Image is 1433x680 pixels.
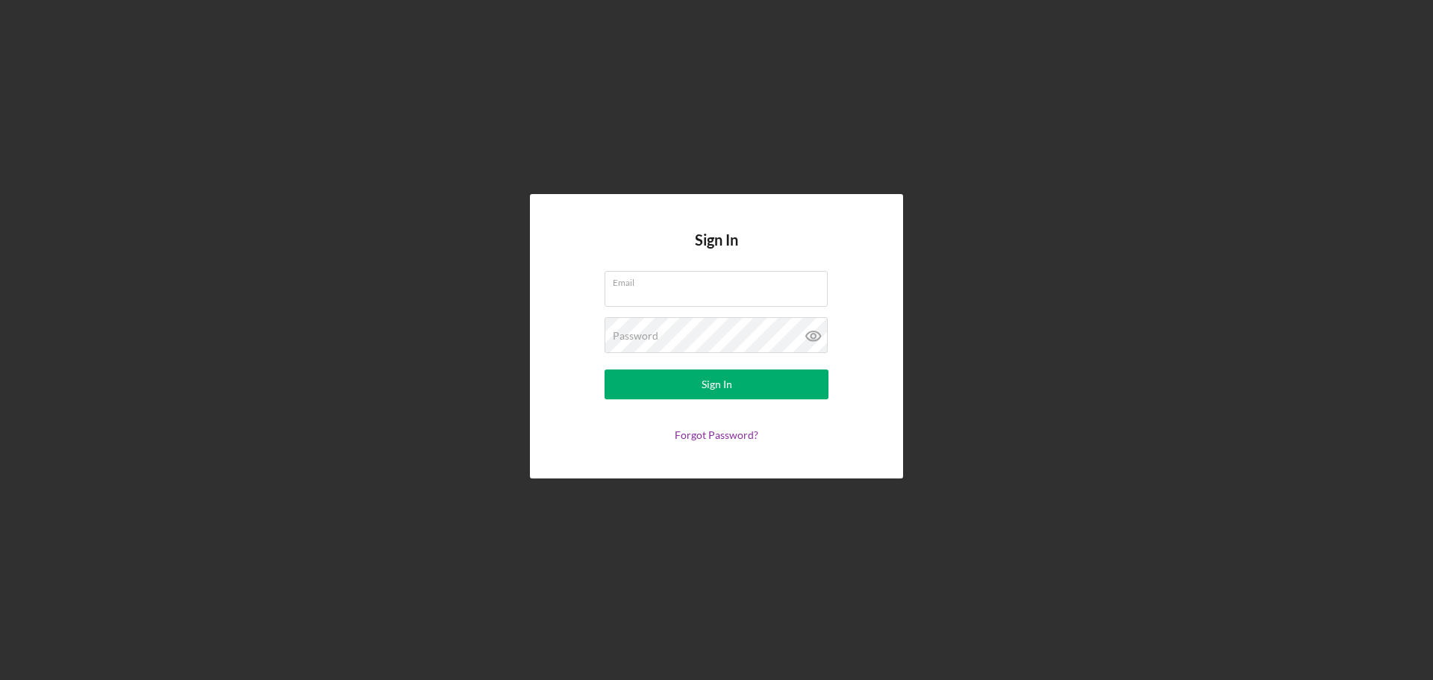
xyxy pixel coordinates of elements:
[613,272,828,288] label: Email
[613,330,658,342] label: Password
[702,369,732,399] div: Sign In
[605,369,828,399] button: Sign In
[695,231,738,271] h4: Sign In
[675,428,758,441] a: Forgot Password?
